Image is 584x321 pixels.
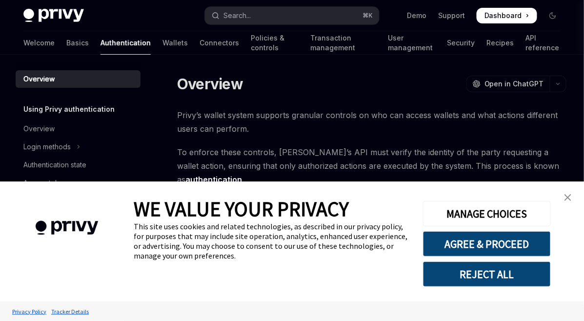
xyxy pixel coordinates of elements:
span: WE VALUE YOUR PRIVACY [134,196,349,221]
div: Authentication state [23,159,86,171]
div: Search... [223,10,251,21]
strong: authentication [185,175,242,184]
span: To enforce these controls, [PERSON_NAME]’s API must verify the identity of the party requesting a... [177,145,566,186]
a: Dashboard [477,8,537,23]
a: Access tokens [16,174,141,192]
span: Privy’s wallet system supports granular controls on who can access wallets and what actions diffe... [177,108,566,136]
img: close banner [564,194,571,201]
img: dark logo [23,9,84,22]
a: Basics [66,31,89,55]
a: Tracker Details [49,303,91,320]
h5: Using Privy authentication [23,103,115,115]
a: close banner [558,188,578,207]
a: Support [438,11,465,20]
img: company logo [15,207,119,249]
div: This site uses cookies and related technologies, as described in our privacy policy, for purposes... [134,221,408,261]
div: Login methods [23,141,71,153]
a: Wallets [162,31,188,55]
a: Overview [16,120,141,138]
a: User management [388,31,436,55]
div: Overview [23,123,55,135]
a: API reference [525,31,561,55]
button: AGREE & PROCEED [423,231,551,257]
a: Connectors [200,31,239,55]
div: Access tokens [23,177,71,189]
button: REJECT ALL [423,261,551,287]
h1: Overview [177,75,243,93]
a: Overview [16,70,141,88]
button: Toggle dark mode [545,8,561,23]
button: Open search [205,7,379,24]
a: Privacy Policy [10,303,49,320]
a: Welcome [23,31,55,55]
a: Transaction management [310,31,377,55]
span: Open in ChatGPT [484,79,544,89]
a: Authentication [101,31,151,55]
a: Authentication state [16,156,141,174]
span: ⌘ K [363,12,373,20]
a: Recipes [486,31,514,55]
button: Open in ChatGPT [466,76,550,92]
button: Toggle Login methods section [16,138,141,156]
div: Overview [23,73,55,85]
a: Security [447,31,475,55]
span: Dashboard [484,11,522,20]
a: Policies & controls [251,31,299,55]
a: Demo [407,11,426,20]
button: MANAGE CHOICES [423,201,551,226]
